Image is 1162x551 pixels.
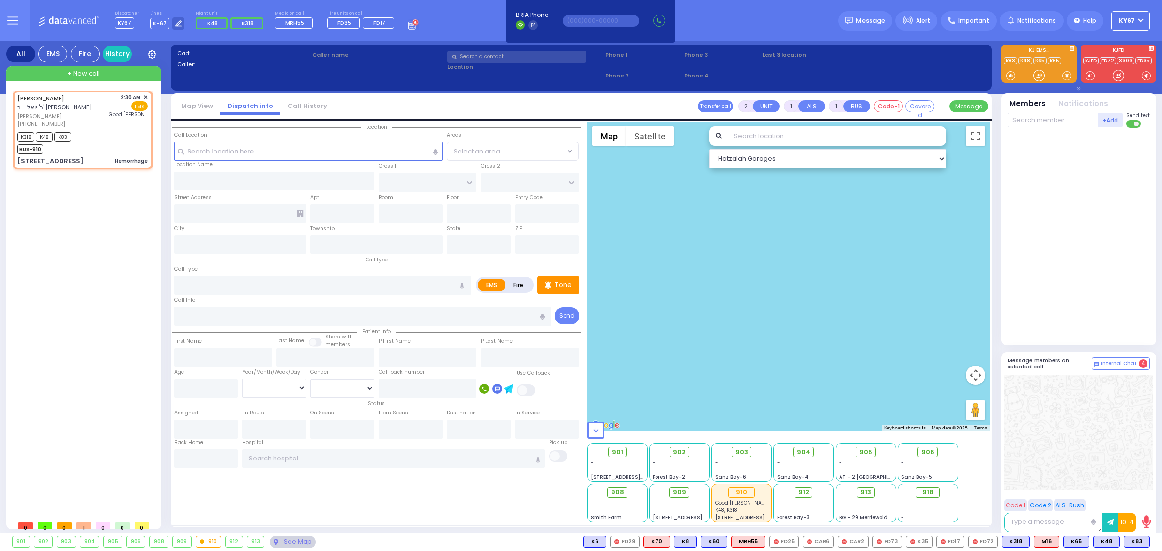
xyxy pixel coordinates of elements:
label: Fire units on call [327,11,398,16]
span: - [653,506,656,514]
div: BLS [1124,536,1150,548]
span: Send text [1126,112,1150,119]
img: red-radio-icon.svg [910,539,915,544]
span: members [325,341,350,348]
button: Covered [905,100,934,112]
span: K48 [36,132,53,142]
span: K318 [17,132,34,142]
span: 908 [611,488,624,497]
div: CAR2 [838,536,869,548]
a: KJFD [1083,57,1099,64]
span: [STREET_ADDRESS][PERSON_NAME] [653,514,744,521]
span: 913 [860,488,871,497]
a: [PERSON_NAME] [17,94,64,102]
span: [STREET_ADDRESS][PERSON_NAME] [715,514,807,521]
div: K35 [906,536,933,548]
span: - [591,466,594,474]
span: - [653,459,656,466]
span: - [591,459,594,466]
span: Internal Chat [1101,360,1137,367]
label: Floor [447,194,459,201]
div: K318 [1002,536,1030,548]
span: K83 [54,132,71,142]
span: Other building occupants [297,210,304,217]
span: Call type [361,256,393,263]
img: red-radio-icon.svg [973,539,978,544]
a: K83 [1004,57,1017,64]
div: See map [270,536,315,548]
span: Sanz Bay-5 [901,474,932,481]
span: - [777,499,780,506]
span: 0 [57,522,72,529]
label: First Name [174,337,202,345]
label: Room [379,194,393,201]
div: BLS [1002,536,1030,548]
div: FD73 [872,536,902,548]
label: Caller name [312,51,444,59]
span: [STREET_ADDRESS][PERSON_NAME] [591,474,682,481]
div: 909 [173,536,191,547]
div: - [901,499,954,506]
label: In Service [515,409,540,417]
button: KY67 [1111,11,1150,31]
span: Status [363,400,390,407]
div: CAR6 [803,536,834,548]
label: P First Name [379,337,411,345]
label: Turn off text [1126,119,1142,129]
div: K83 [1124,536,1150,548]
label: Age [174,368,184,376]
label: Medic on call [275,11,316,16]
button: Notifications [1058,98,1108,109]
span: 1 [76,522,91,529]
span: 0 [18,522,33,529]
label: Township [310,225,335,232]
div: [STREET_ADDRESS] [17,156,84,166]
label: Call Info [174,296,195,304]
span: Phone 3 [684,51,760,59]
a: History [103,46,132,62]
label: Use Callback [517,369,550,377]
label: Last 3 location [763,51,873,59]
label: Location Name [174,161,213,168]
span: 0 [38,522,52,529]
img: Logo [38,15,103,27]
span: 4 [1139,359,1147,368]
div: K8 [674,536,697,548]
button: Code-1 [874,100,903,112]
div: 905 [104,536,122,547]
div: Fire [71,46,100,62]
span: Notifications [1017,16,1056,25]
span: - [777,459,780,466]
div: FD72 [968,536,998,548]
span: - [839,466,842,474]
span: 901 [612,447,623,457]
span: - [839,499,842,506]
span: - [591,499,594,506]
span: 912 [798,488,809,497]
div: K6 [583,536,606,548]
span: Forest Bay-2 [653,474,685,481]
span: - [901,466,904,474]
span: - [839,459,842,466]
span: BRIA Phone [516,11,548,19]
a: Call History [280,101,335,110]
button: ALS-Rush [1054,499,1086,511]
label: State [447,225,460,232]
span: FD35 [337,19,351,27]
span: - [901,459,904,466]
div: Year/Month/Week/Day [242,368,306,376]
label: Assigned [174,409,198,417]
button: UNIT [753,100,780,112]
div: BLS [583,536,606,548]
div: 904 [80,536,99,547]
span: K318 [242,19,254,27]
span: Alert [916,16,930,25]
img: red-radio-icon.svg [614,539,619,544]
img: red-radio-icon.svg [877,539,882,544]
span: 902 [673,447,686,457]
input: Search member [1008,113,1098,127]
label: Location [447,63,602,71]
label: Night unit [196,11,267,16]
div: - [901,506,954,514]
span: AT - 2 [GEOGRAPHIC_DATA] [839,474,911,481]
